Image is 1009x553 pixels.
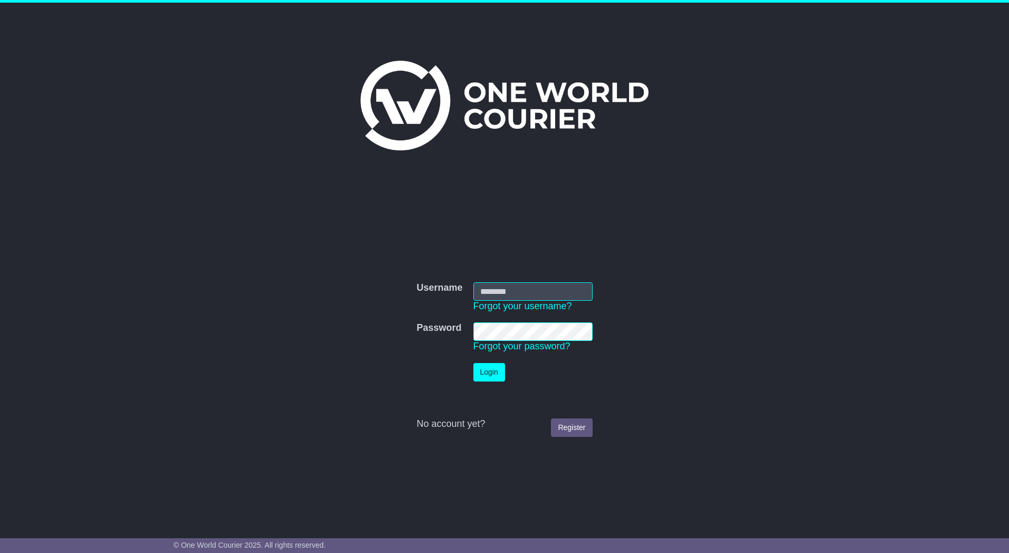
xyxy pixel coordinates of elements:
a: Forgot your username? [473,301,572,311]
div: No account yet? [416,418,592,430]
a: Forgot your password? [473,341,570,351]
span: © One World Courier 2025. All rights reserved. [174,541,326,549]
img: One World [360,61,649,150]
a: Register [551,418,592,437]
label: Password [416,322,461,334]
button: Login [473,363,505,382]
label: Username [416,282,462,294]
